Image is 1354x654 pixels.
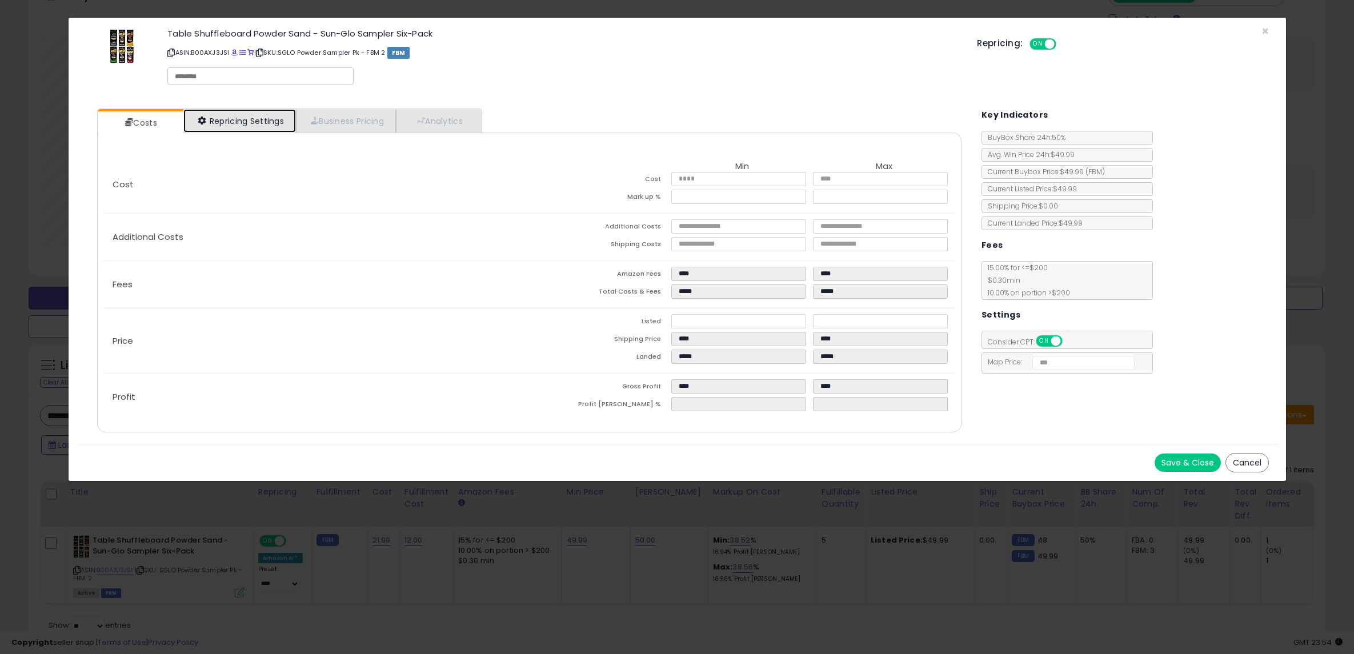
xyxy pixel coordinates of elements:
[231,48,238,57] a: BuyBox page
[296,109,396,133] a: Business Pricing
[982,218,1083,228] span: Current Landed Price: $49.99
[529,379,671,397] td: Gross Profit
[529,350,671,367] td: Landed
[167,43,960,62] p: ASIN: B00AXJ3JSI | SKU: SGLO Powder Sampler Pk - FBM 2
[529,219,671,237] td: Additional Costs
[1261,23,1269,39] span: ×
[1085,167,1105,176] span: ( FBM )
[110,29,134,63] img: 511YPq7xVFL._SL60_.jpg
[1060,336,1079,346] span: OFF
[529,314,671,332] td: Listed
[239,48,246,57] a: All offer listings
[529,332,671,350] td: Shipping Price
[167,29,960,38] h3: Table Shuffleboard Powder Sand - Sun-Glo Sampler Six-Pack
[982,288,1070,298] span: 10.00 % on portion > $200
[982,275,1020,285] span: $0.30 min
[529,284,671,302] td: Total Costs & Fees
[103,392,530,402] p: Profit
[529,237,671,255] td: Shipping Costs
[982,238,1003,252] h5: Fees
[247,48,254,57] a: Your listing only
[103,336,530,346] p: Price
[103,180,530,189] p: Cost
[982,108,1048,122] h5: Key Indicators
[529,267,671,284] td: Amazon Fees
[982,133,1065,142] span: BuyBox Share 24h: 50%
[98,111,182,134] a: Costs
[982,150,1075,159] span: Avg. Win Price 24h: $49.99
[103,232,530,242] p: Additional Costs
[103,280,530,289] p: Fees
[183,109,297,133] a: Repricing Settings
[387,47,410,59] span: FBM
[977,39,1023,48] h5: Repricing:
[1037,336,1051,346] span: ON
[1225,453,1269,472] button: Cancel
[982,184,1077,194] span: Current Listed Price: $49.99
[1060,167,1105,176] span: $49.99
[396,109,480,133] a: Analytics
[982,263,1070,298] span: 15.00 % for <= $200
[1155,454,1221,472] button: Save & Close
[1031,39,1045,49] span: ON
[529,190,671,207] td: Mark up %
[982,337,1077,347] span: Consider CPT:
[529,397,671,415] td: Profit [PERSON_NAME] %
[1055,39,1073,49] span: OFF
[671,162,814,172] th: Min
[529,172,671,190] td: Cost
[982,308,1020,322] h5: Settings
[813,162,955,172] th: Max
[982,201,1058,211] span: Shipping Price: $0.00
[982,167,1105,176] span: Current Buybox Price:
[982,357,1135,367] span: Map Price:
